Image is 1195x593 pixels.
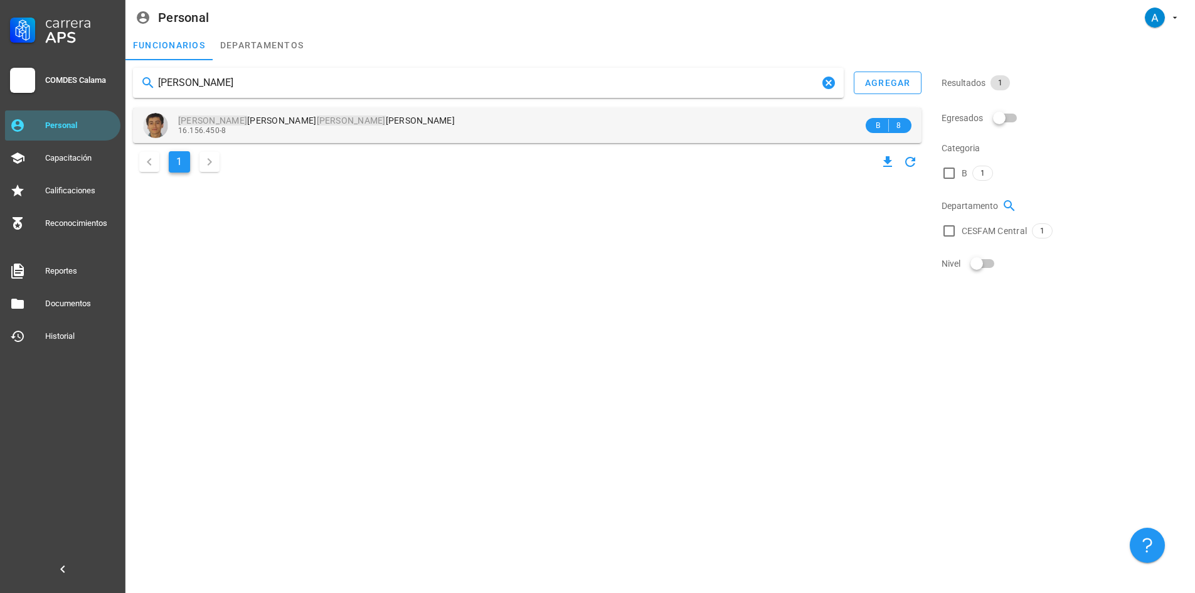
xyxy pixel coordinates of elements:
[854,72,921,94] button: agregar
[45,30,115,45] div: APS
[158,11,209,24] div: Personal
[178,126,226,135] span: 16.156.450-8
[942,248,1187,279] div: Nivel
[873,119,883,132] span: B
[5,256,120,286] a: Reportes
[894,119,904,132] span: 8
[942,68,1187,98] div: Resultados
[980,166,985,180] span: 1
[133,148,226,176] nav: Navegación de paginación
[213,30,311,60] a: departamentos
[5,143,120,173] a: Capacitación
[1145,8,1165,28] div: avatar
[962,167,967,179] span: B
[45,266,115,276] div: Reportes
[125,30,213,60] a: funcionarios
[5,176,120,206] a: Calificaciones
[942,133,1187,163] div: Categoria
[178,115,455,126] span: [PERSON_NAME] [PERSON_NAME]
[45,218,115,228] div: Reconocimientos
[178,115,247,126] mark: [PERSON_NAME]
[317,115,386,126] mark: [PERSON_NAME]
[864,78,911,88] div: agregar
[45,299,115,309] div: Documentos
[45,15,115,30] div: Carrera
[5,289,120,319] a: Documentos
[5,208,120,238] a: Reconocimientos
[143,113,168,138] div: avatar
[5,321,120,351] a: Historial
[1040,224,1044,238] span: 1
[5,110,120,141] a: Personal
[158,73,819,93] input: Buscar funcionarios…
[998,75,1002,90] span: 1
[45,331,115,341] div: Historial
[821,75,836,90] button: Clear
[962,225,1028,237] span: CESFAM Central
[45,120,115,131] div: Personal
[942,103,1187,133] div: Egresados
[169,151,190,173] button: Página actual, página 1
[45,186,115,196] div: Calificaciones
[942,191,1187,221] div: Departamento
[45,153,115,163] div: Capacitación
[45,75,115,85] div: COMDES Calama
